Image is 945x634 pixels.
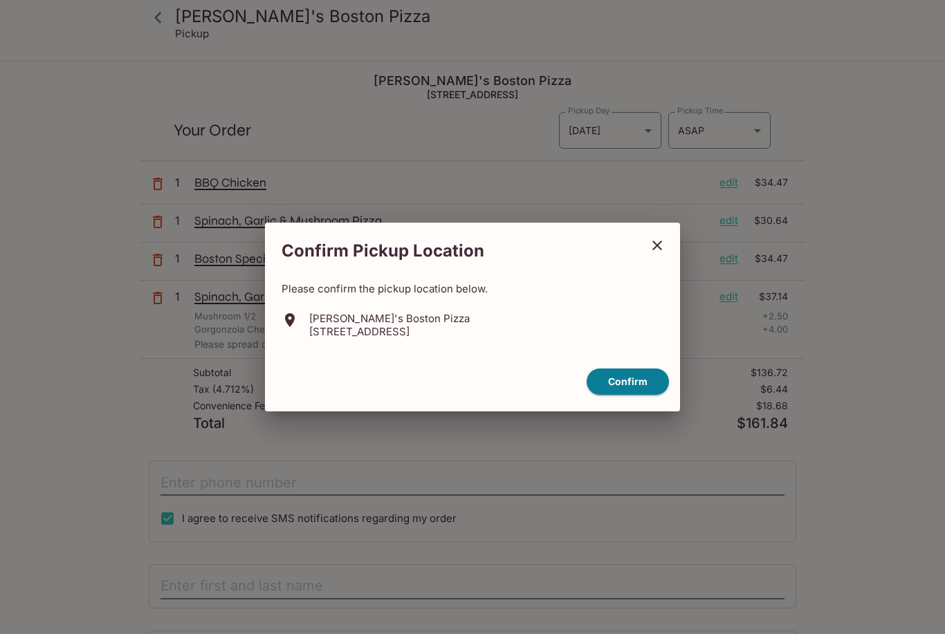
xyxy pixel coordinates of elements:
h2: Confirm Pickup Location [265,234,640,268]
p: Please confirm the pickup location below. [282,282,663,295]
p: [PERSON_NAME]'s Boston Pizza [309,312,470,325]
button: close [640,228,675,263]
button: confirm [587,369,669,395]
p: [STREET_ADDRESS] [309,325,470,338]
